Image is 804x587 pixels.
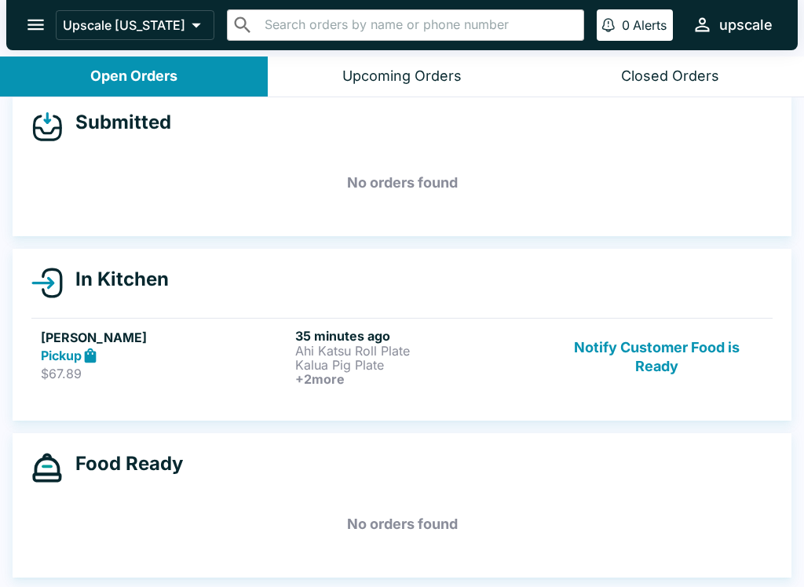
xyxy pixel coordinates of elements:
h6: 35 minutes ago [295,328,543,344]
input: Search orders by name or phone number [260,14,577,36]
a: [PERSON_NAME]Pickup$67.8935 minutes agoAhi Katsu Roll PlateKalua Pig Plate+2moreNotify Customer F... [31,318,773,396]
p: Kalua Pig Plate [295,358,543,372]
div: Closed Orders [621,67,719,86]
h5: No orders found [31,155,773,211]
p: Alerts [633,17,667,33]
button: open drawer [16,5,56,45]
div: Open Orders [90,67,177,86]
strong: Pickup [41,348,82,363]
h5: No orders found [31,496,773,552]
div: upscale [719,16,773,35]
p: 0 [622,17,630,33]
h6: + 2 more [295,372,543,386]
h4: Submitted [63,111,171,134]
h4: In Kitchen [63,268,169,291]
h4: Food Ready [63,452,183,476]
div: Upcoming Orders [342,67,462,86]
p: $67.89 [41,366,289,381]
button: upscale [685,8,779,42]
button: Upscale [US_STATE] [56,10,214,40]
p: Ahi Katsu Roll Plate [295,344,543,358]
h5: [PERSON_NAME] [41,328,289,347]
button: Notify Customer Food is Ready [550,328,763,386]
p: Upscale [US_STATE] [63,17,185,33]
